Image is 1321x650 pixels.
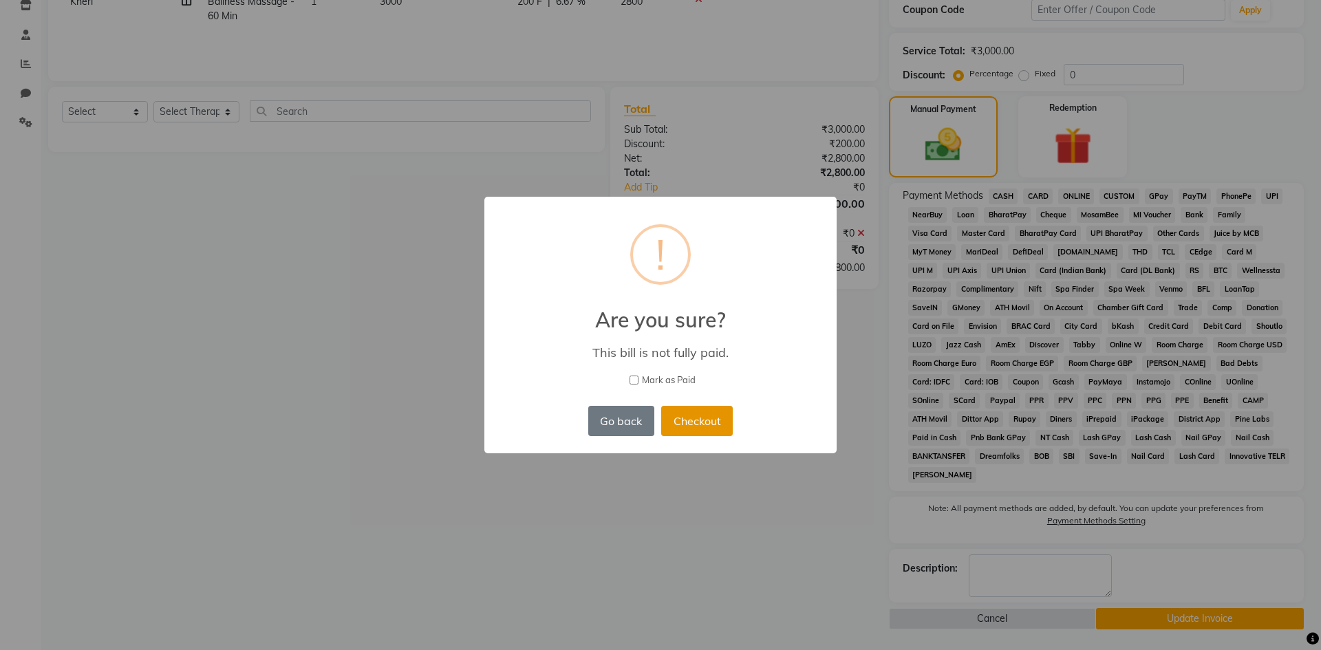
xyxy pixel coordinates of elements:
div: This bill is not fully paid. [504,345,817,360]
input: Mark as Paid [630,376,638,384]
button: Checkout [661,406,733,436]
span: Mark as Paid [642,373,696,387]
h2: Are you sure? [484,291,837,332]
div: ! [656,227,665,282]
button: Go back [588,406,654,436]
